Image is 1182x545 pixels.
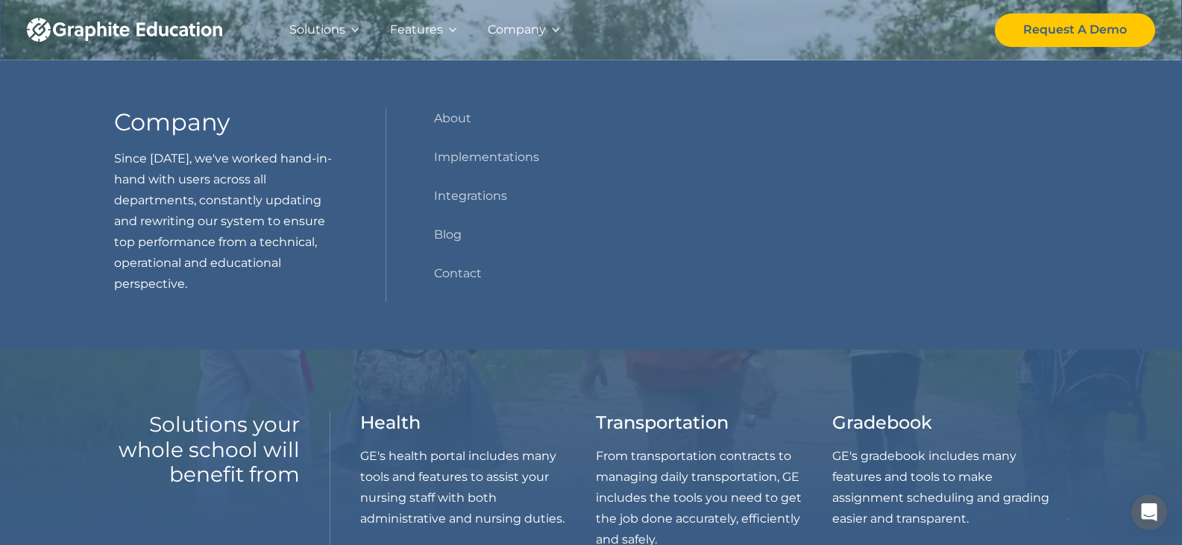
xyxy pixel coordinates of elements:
a: Request A Demo [995,13,1155,47]
div: Features [390,19,443,40]
p: Since [DATE], we've worked hand-in-hand with users across all departments, constantly updating an... [114,148,339,294]
h3: Company [114,108,230,136]
a: Integrations [434,186,507,207]
h2: Solutions your whole school will benefit from [114,412,300,488]
p: GE's gradebook includes many features and tools to make assignment scheduling and grading easier ... [832,446,1069,529]
h3: Health [360,412,421,434]
h3: Transportation [596,412,729,434]
h3: Gradebook [832,412,932,434]
div: Company [488,19,546,40]
a: Implementations [434,147,539,168]
div: Solutions [289,19,345,40]
iframe: Intercom live chat [1131,494,1167,530]
a: Blog [434,224,462,245]
a: About [434,108,471,129]
div: Request A Demo [1023,19,1127,40]
p: GE's health portal includes many tools and features to assist your nursing staff with both admini... [360,446,597,529]
a: Contact [434,263,482,284]
h3: Meals [1068,412,1121,434]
